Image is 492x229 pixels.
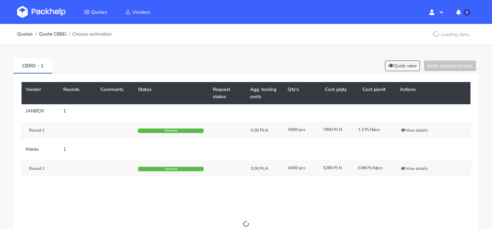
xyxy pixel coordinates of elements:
[13,58,52,73] a: CBBD - 1
[22,82,59,104] th: Vendor
[22,104,59,118] td: JANBOX
[17,6,66,18] img: Dashboard
[358,82,396,104] th: Cost p/unit
[117,6,159,18] a: Vendors
[91,9,107,15] span: Quotes
[353,165,388,171] div: 0.88 PLN/pcs
[385,60,420,71] button: Quick view
[251,127,279,133] div: 0.00 PLN
[17,31,33,37] a: Quotes
[246,82,284,104] th: Agg. tooling costs
[318,165,353,171] div: 5280 PLN
[284,82,321,104] th: Qty's
[59,82,97,104] th: Rounds
[284,127,318,132] div: 6000 pcs
[134,82,209,104] th: Status
[132,9,150,15] span: Vendors
[318,127,353,132] div: 7800 PLN
[396,82,470,104] th: Actions
[39,31,66,37] a: Quote CBBD
[138,167,204,172] div: Selected
[353,127,388,132] div: 1.3 PLN/pcs
[59,143,97,156] td: 1
[96,82,134,104] th: Comments
[209,82,246,104] th: Request status
[21,127,96,133] div: Round 1
[76,6,115,18] a: Quotes
[429,28,475,40] p: Loading data...
[451,6,475,18] button: 0
[22,143,59,156] td: Marex
[424,60,476,71] button: Send selected quotes
[321,82,358,104] th: Cost p/qty
[72,31,112,37] span: Choose estimation
[398,127,431,134] button: View details
[21,166,96,171] div: Round 1
[398,165,431,172] button: View details
[17,27,112,41] nav: breadcrumb
[463,9,470,15] span: 0
[59,104,97,118] td: 1
[138,129,204,133] div: Selected
[251,166,279,171] div: 0.00 PLN
[284,165,318,171] div: 6000 pcs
